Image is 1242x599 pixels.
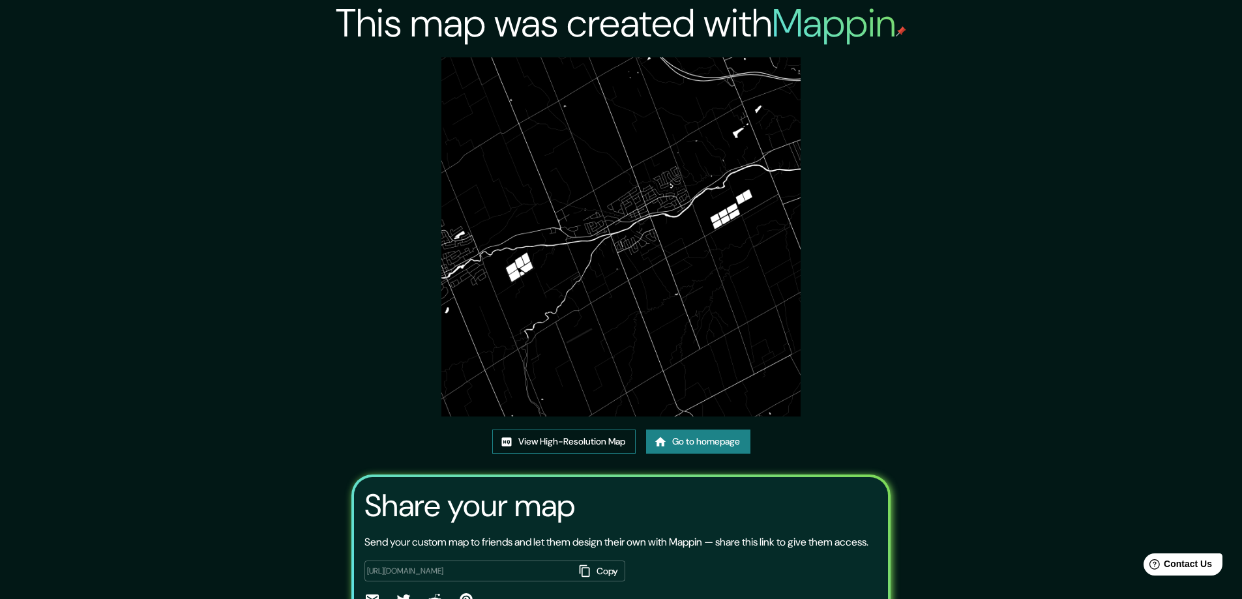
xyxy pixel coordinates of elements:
[441,57,801,416] img: created-map
[1126,548,1228,585] iframe: Help widget launcher
[646,430,750,454] a: Go to homepage
[364,534,868,550] p: Send your custom map to friends and let them design their own with Mappin — share this link to gi...
[896,26,906,37] img: mappin-pin
[574,561,625,582] button: Copy
[364,488,575,524] h3: Share your map
[492,430,636,454] a: View High-Resolution Map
